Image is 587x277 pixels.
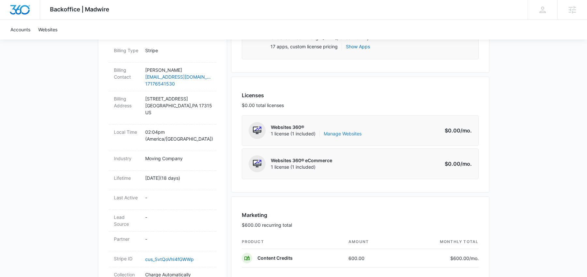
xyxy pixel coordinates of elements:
[145,95,211,116] p: [STREET_ADDRESS] [GEOGRAPHIC_DATA] , PA 17315 US
[114,175,140,181] dt: Lifetime
[7,20,34,39] a: Accounts
[145,214,211,221] p: -
[109,251,216,267] div: Stripe IDcus_SvtQoVhI4fGWWp
[448,255,479,262] p: $600.00
[145,80,211,87] a: 17176541530
[271,164,332,170] span: 1 license (1 included)
[145,129,211,142] p: 02:04pm ( America/[GEOGRAPHIC_DATA] )
[50,6,109,13] span: Backoffice | Madwire
[114,236,140,242] dt: Partner
[145,256,194,262] a: cus_SvtQoVhI4fGWWp
[271,124,362,131] p: Websites 360®
[114,95,140,109] dt: Billing Address
[242,235,344,249] th: product
[441,160,472,168] p: $0.00
[324,131,362,137] a: Manage Websites
[114,47,140,54] dt: Billing Type
[114,194,140,201] dt: Last Active
[145,67,211,73] p: [PERSON_NAME]
[399,235,479,249] th: monthly total
[114,155,140,162] dt: Industry
[145,47,211,54] p: Stripe
[270,43,338,50] p: 17 apps, custom license pricing
[257,255,293,261] p: Content Credits
[145,73,211,80] a: [EMAIL_ADDRESS][DOMAIN_NAME]
[114,67,140,80] dt: Billing Contact
[242,102,284,109] p: $0.00 total licenses
[109,63,216,91] div: Billing Contact[PERSON_NAME][EMAIL_ADDRESS][DOMAIN_NAME]17176541530
[109,210,216,232] div: Lead Source-
[469,255,479,261] span: /mo.
[145,236,211,242] p: -
[114,255,140,262] dt: Stripe ID
[460,127,472,134] span: /mo.
[343,249,399,268] td: 600.00
[145,175,211,181] p: [DATE] ( 18 days )
[109,91,216,125] div: Billing Address[STREET_ADDRESS][GEOGRAPHIC_DATA],PA 17315US
[271,131,362,137] span: 1 license (1 included)
[114,129,140,135] dt: Local Time
[343,235,399,249] th: amount
[460,161,472,167] span: /mo.
[109,151,216,171] div: IndustryMoving Company
[114,214,140,227] dt: Lead Source
[145,194,211,201] p: -
[346,43,370,50] button: Show Apps
[109,232,216,251] div: Partner-
[34,20,61,39] a: Websites
[271,157,332,164] p: Websites 360® eCommerce
[242,222,292,228] p: $600.00 recurring total
[242,211,292,219] h3: Marketing
[109,125,216,151] div: Local Time02:04pm (America/[GEOGRAPHIC_DATA])
[109,171,216,190] div: Lifetime[DATE](18 days)
[145,155,211,162] p: Moving Company
[109,190,216,210] div: Last Active-
[242,91,284,99] h3: Licenses
[109,43,216,63] div: Billing TypeStripe
[441,127,472,134] p: $0.00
